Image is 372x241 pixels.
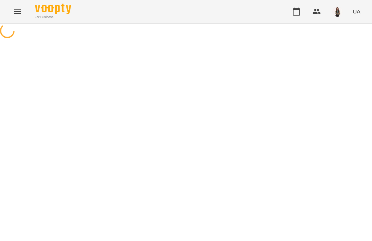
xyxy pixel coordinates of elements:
img: 6aba04e32ee3c657c737aeeda4e83600.jpg [332,7,343,17]
span: UA [353,8,360,15]
button: UA [350,5,363,18]
span: For Business [35,15,71,20]
button: Menu [9,3,26,20]
img: Voopty Logo [35,4,71,14]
